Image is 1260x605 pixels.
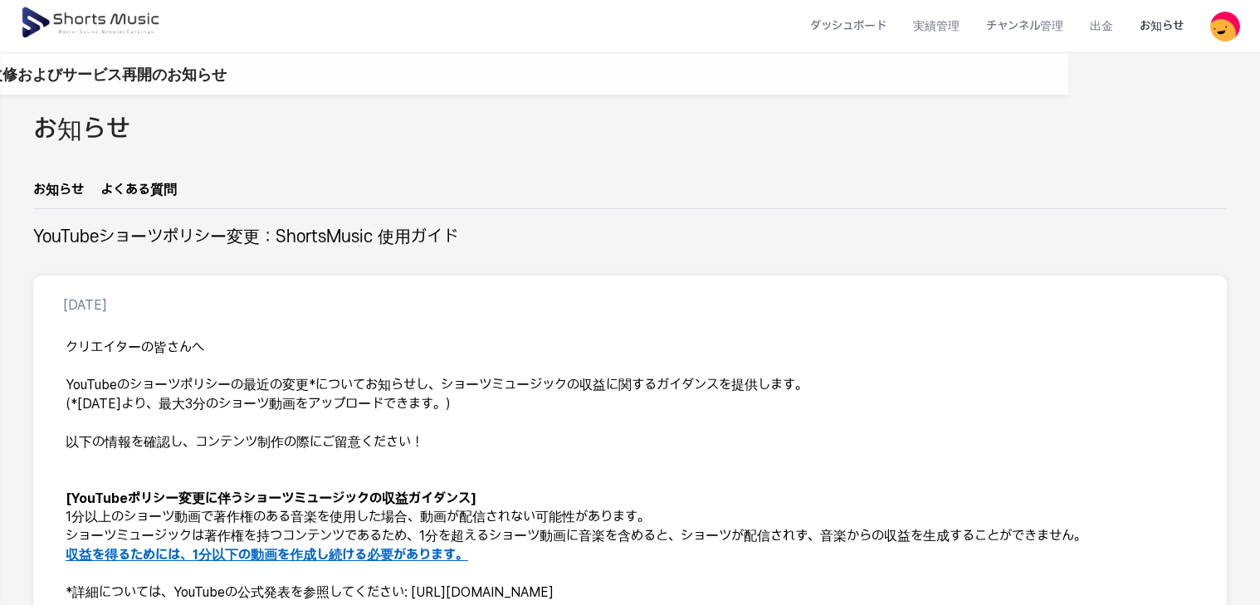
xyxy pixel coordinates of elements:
[797,4,900,48] a: ダッシュボード
[66,396,451,412] em: (*[DATE]より、最大3分のショーツ動画をアップロードできます。)
[33,226,458,249] h2: YouTubeショーツポリシー変更：ShortsMusic 使用ガイド
[66,339,1194,358] h3: クリエイターの皆さんへ
[60,63,418,85] a: プラットフォーム改修およびサービス再開のお知らせ
[66,490,476,506] strong: [YouTubeポリシー変更に伴うショーツミュージックの収益ガイダンス]
[1210,12,1240,41] img: 사용자 이미지
[66,583,1194,603] p: *詳細については、YouTubeの公式発表を参照してください: [URL][DOMAIN_NAME]
[33,64,53,84] img: 알림 아이콘
[1126,4,1197,48] a: お知らせ
[66,508,1194,527] p: 1分以上のショーツ動画で著作権のある音楽を使用した場合、動画が配信されない可能性があります。
[66,547,468,563] u: 収益を得るためには、1分以下の動画を作成し続ける必要があります。
[900,4,973,48] a: 実績管理
[100,180,177,208] a: よくある質問
[66,433,1194,452] p: 以下の情報を確認し、コンテンツ制作の際にご留意ください！
[66,376,1194,395] p: YouTubeのショーツポリシーの最近の変更*についてお知らせし、ショーツミュージックの収益に関するガイダンスを提供します。
[63,295,107,315] p: [DATE]
[1077,4,1126,48] a: 出金
[33,180,84,208] a: お知らせ
[66,527,1194,546] p: ショーツミュージックは著作権を持つコンテンツであるため、1分を超えるショーツ動画に音楽を含めると、ショーツが配信されず、音楽からの収益を生成することができません。
[973,4,1077,48] a: チャンネル管理
[33,111,130,149] h2: お知らせ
